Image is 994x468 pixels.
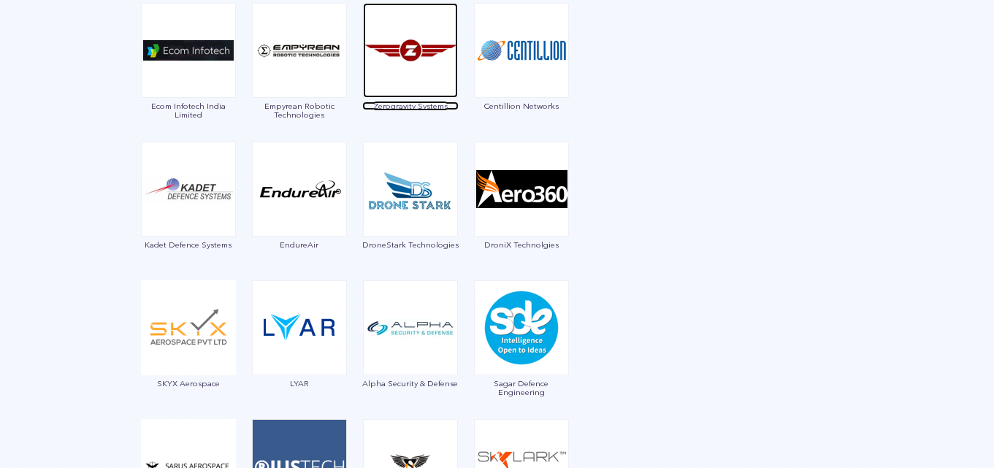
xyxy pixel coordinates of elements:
img: img_lyar.png [252,280,347,375]
span: DroneStark Technologies [362,240,459,249]
span: SKYX Aerospace [140,379,237,388]
a: Empyrean Robotic Technologies [251,43,348,119]
span: DroniX Technolgies [473,240,570,249]
img: ic_empyrean.png [252,3,347,98]
a: EndureAir [251,182,348,249]
span: Alpha Security & Defense [362,379,459,388]
img: img_skyx.png [141,280,236,375]
a: Centillion Networks [473,43,570,110]
img: ic_endureair.png [252,142,347,237]
span: LYAR [251,379,348,388]
a: Kadet Defence Systems [140,182,237,249]
img: ic_droneStark.png [363,142,458,237]
span: Sagar Defence Engineering [473,379,570,396]
img: ic_alphasecurity.png [363,280,458,375]
a: DroniX Technolgies [473,182,570,249]
span: Empyrean Robotic Technologies [251,101,348,119]
a: SKYX Aerospace [140,321,237,388]
a: DroneStark Technologies [362,182,459,249]
a: Alpha Security & Defense [362,321,459,388]
a: Ecom Infotech India Limited [140,43,237,119]
img: ic_sagardefence.png [474,280,569,375]
a: Zerogravity Systems [362,43,459,110]
img: ic_ecom.png [141,3,236,98]
span: Zerogravity Systems [362,101,459,110]
span: Centillion Networks [473,101,570,110]
span: Kadet Defence Systems [140,240,237,249]
img: ic_zerogravity.png [363,3,458,98]
a: LYAR [251,321,348,388]
span: Ecom Infotech India Limited [140,101,237,119]
span: EndureAir [251,240,348,249]
a: Sagar Defence Engineering [473,321,570,396]
img: ic_kadet.png [141,142,236,237]
img: ic_centillion.png [474,3,569,98]
img: ic_aero360.png [474,142,569,237]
